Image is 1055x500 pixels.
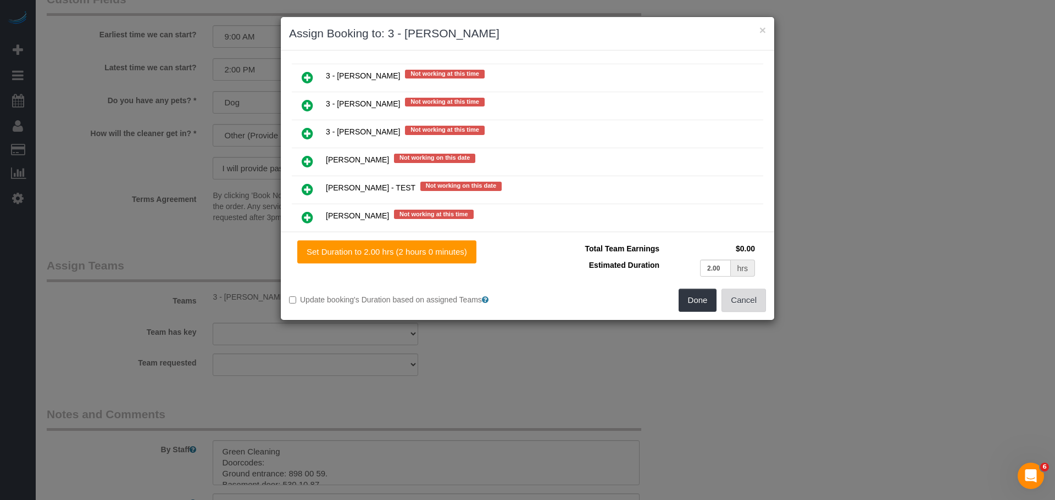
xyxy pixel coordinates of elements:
span: Not working at this time [405,70,485,78]
button: Cancel [721,289,766,312]
span: Not working at this time [394,210,474,218]
span: 6 [1040,463,1049,471]
span: 3 - [PERSON_NAME] [326,71,400,80]
td: Total Team Earnings [536,240,662,257]
div: hrs [731,260,755,277]
input: Update booking's Duration based on assigned Teams [289,296,296,304]
h3: Assign Booking to: 3 - [PERSON_NAME] [289,25,766,42]
td: $0.00 [662,240,758,257]
span: 3 - [PERSON_NAME] [326,128,400,137]
span: Not working at this time [405,98,485,106]
span: [PERSON_NAME] [326,156,389,165]
label: Update booking's Duration based on assigned Teams [289,294,519,305]
span: [PERSON_NAME] [326,212,389,221]
button: Set Duration to 2.00 hrs (2 hours 0 minutes) [297,240,476,263]
span: Not working on this date [420,182,502,190]
span: Not working at this time [405,126,485,134]
button: Done [679,289,717,312]
button: × [759,24,766,36]
span: [PERSON_NAME] - TEST [326,184,415,193]
span: Not working on this date [394,154,475,162]
span: 3 - [PERSON_NAME] [326,99,400,108]
span: Estimated Duration [589,261,659,269]
iframe: Intercom live chat [1018,463,1044,489]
